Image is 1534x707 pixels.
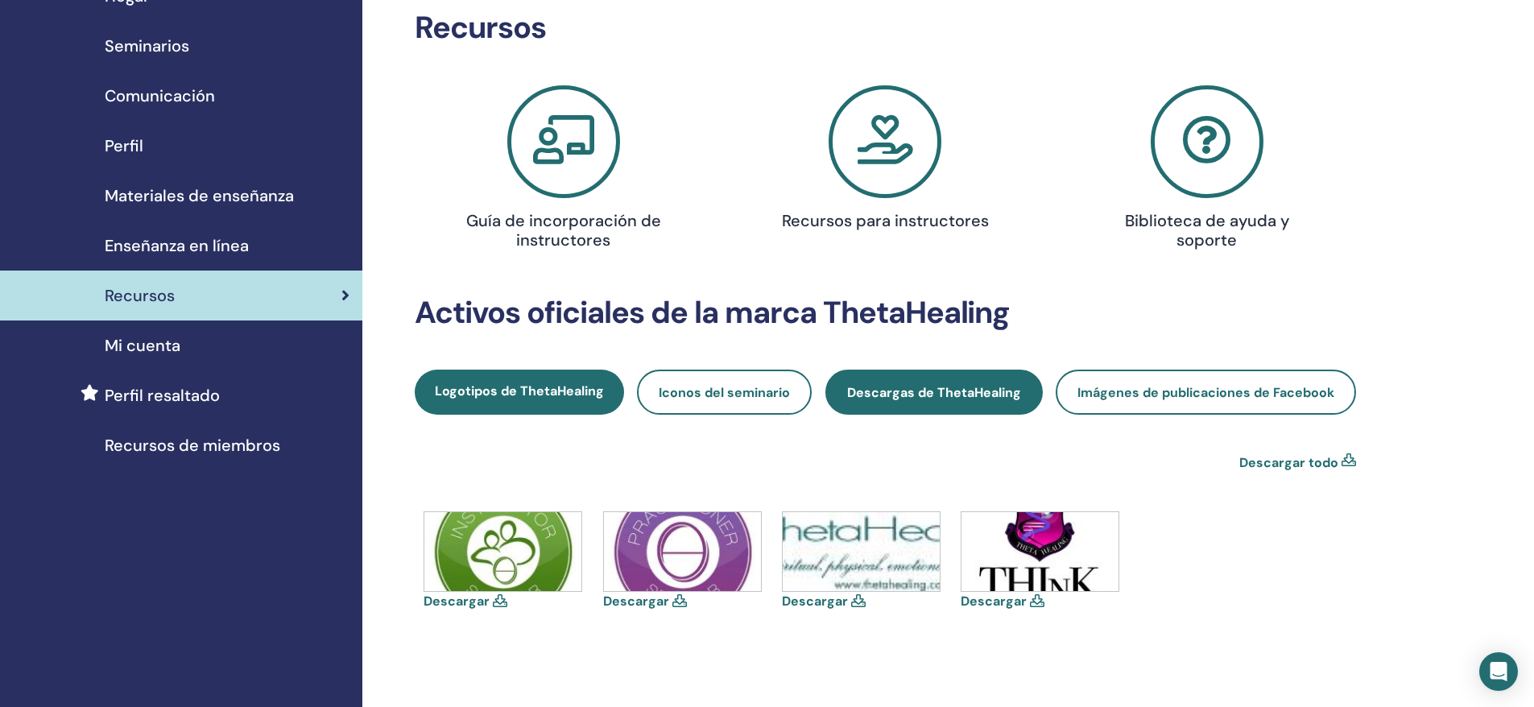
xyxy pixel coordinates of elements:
[961,593,1027,610] a: Descargar
[415,295,1356,332] h2: Activos oficiales de la marca ThetaHealing
[105,234,249,258] span: Enseñanza en línea
[1239,453,1338,473] a: Descargar todo
[604,512,761,591] img: icons-practitioner.jpg
[105,184,294,208] span: Materiales de enseñanza
[659,384,790,401] span: Iconos del seminario
[435,382,604,399] span: Logotipos de ThetaHealing
[603,593,669,610] a: Descargar
[783,512,940,591] img: thetahealing-logo-a-copy.jpg
[734,85,1037,237] a: Recursos para instructores
[105,333,180,358] span: Mi cuenta
[424,512,581,591] img: icons-instructor.jpg
[105,433,280,457] span: Recursos de miembros
[412,85,715,256] a: Guía de incorporación de instructores
[105,134,143,158] span: Perfil
[782,593,848,610] a: Descargar
[1056,85,1358,256] a: Biblioteca de ayuda y soporte
[415,10,1356,47] h2: Recursos
[105,84,215,108] span: Comunicación
[1077,384,1334,401] span: Imágenes de publicaciones de Facebook
[105,283,175,308] span: Recursos
[637,370,812,415] a: Iconos del seminario
[457,211,669,250] h4: Guía de incorporación de instructores
[1479,652,1518,691] div: Open Intercom Messenger
[961,512,1118,591] img: think-shield.jpg
[847,384,1021,401] span: Descargas de ThetaHealing
[1056,370,1356,415] a: Imágenes de publicaciones de Facebook
[1102,211,1313,250] h4: Biblioteca de ayuda y soporte
[105,34,189,58] span: Seminarios
[105,383,220,407] span: Perfil resaltado
[415,370,624,415] a: Logotipos de ThetaHealing
[779,211,991,230] h4: Recursos para instructores
[825,370,1043,415] a: Descargas de ThetaHealing
[424,593,490,610] a: Descargar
